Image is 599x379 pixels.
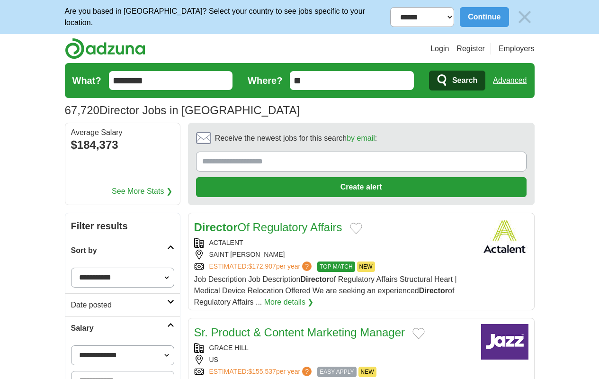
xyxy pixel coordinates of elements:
[71,136,174,153] div: $184,373
[302,367,312,376] span: ?
[65,213,180,239] h2: Filter results
[419,287,448,295] strong: Director
[452,71,477,90] span: Search
[194,343,474,353] div: GRACE HILL
[481,219,528,254] img: Actalent logo
[71,245,167,256] h2: Sort by
[317,367,356,377] span: EASY APPLY
[65,102,99,119] span: 67,720
[358,367,376,377] span: NEW
[209,239,243,246] a: ACTALENT
[301,275,330,283] strong: Director
[71,129,174,136] div: Average Salary
[357,262,375,272] span: NEW
[194,221,342,234] a: DirectorOf Regulatory Affairs
[71,323,167,334] h2: Salary
[194,250,474,260] div: SAINT [PERSON_NAME]
[347,134,375,142] a: by email
[209,262,314,272] a: ESTIMATED:$172,907per year?
[302,262,312,271] span: ?
[430,43,449,54] a: Login
[460,7,509,27] button: Continue
[112,186,172,197] a: See More Stats ❯
[65,293,180,316] a: Date posted
[481,324,528,360] img: Company logo
[248,368,276,375] span: $155,537
[456,43,485,54] a: Register
[264,297,314,308] a: More details ❯
[65,239,180,262] a: Sort by
[248,262,276,270] span: $172,907
[65,38,145,59] img: Adzuna logo
[71,299,167,311] h2: Date posted
[65,6,391,28] p: Are you based in [GEOGRAPHIC_DATA]? Select your country to see jobs specific to your location.
[194,275,457,306] span: Job Description Job Description of Regulatory Affairs Structural Heart | Medical Device Relocatio...
[196,177,527,197] button: Create alert
[248,73,282,88] label: Where?
[493,71,527,90] a: Advanced
[194,355,474,365] div: US
[72,73,101,88] label: What?
[194,221,238,234] strong: Director
[317,262,355,272] span: TOP MATCH
[412,328,425,339] button: Add to favorite jobs
[65,316,180,340] a: Salary
[215,133,377,144] span: Receive the newest jobs for this search :
[350,223,362,234] button: Add to favorite jobs
[65,104,300,117] h1: Director Jobs in [GEOGRAPHIC_DATA]
[515,7,535,27] img: icon_close_no_bg.svg
[429,71,485,90] button: Search
[209,367,314,377] a: ESTIMATED:$155,537per year?
[499,43,535,54] a: Employers
[194,326,405,339] a: Sr. Product & Content Marketing Manager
